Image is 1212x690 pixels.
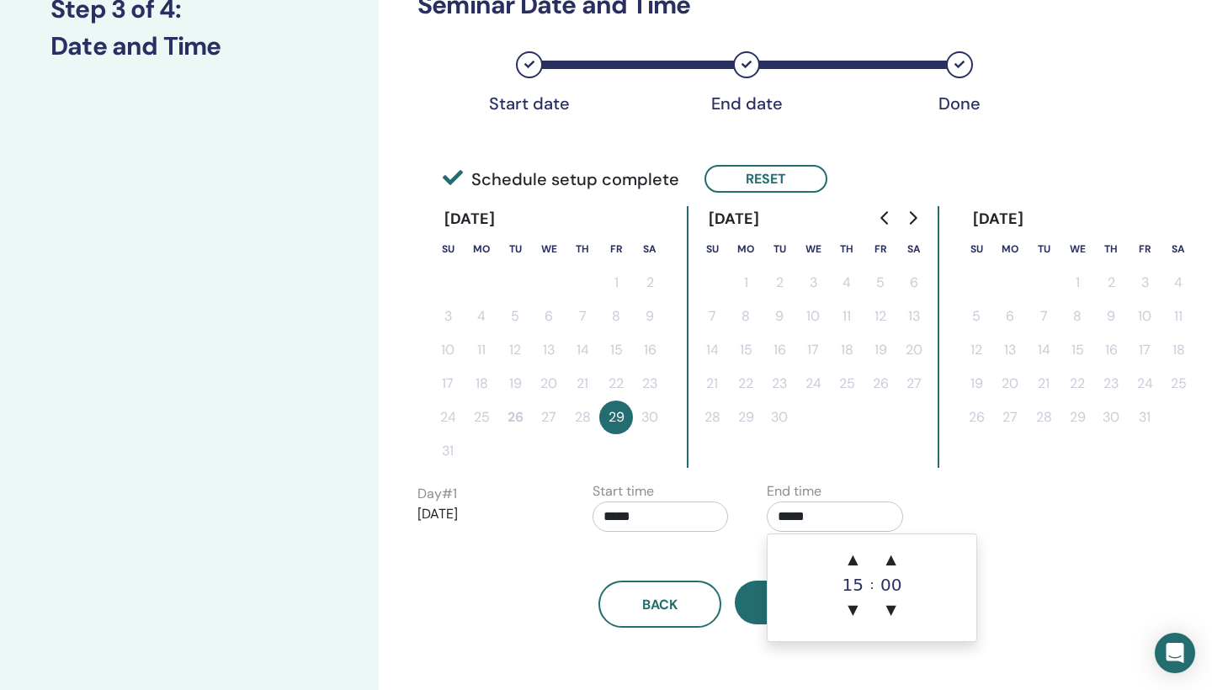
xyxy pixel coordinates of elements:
[417,504,554,524] p: [DATE]
[1060,367,1094,401] button: 22
[1094,367,1128,401] button: 23
[830,232,864,266] th: Thursday
[874,543,908,576] span: ▲
[830,367,864,401] button: 25
[767,481,821,502] label: End time
[633,333,667,367] button: 16
[897,333,931,367] button: 20
[830,266,864,300] button: 4
[50,31,328,61] h3: Date and Time
[836,593,869,627] span: ▼
[566,401,599,434] button: 28
[498,401,532,434] button: 26
[704,165,827,193] button: Reset
[1094,266,1128,300] button: 2
[1128,333,1161,367] button: 17
[1161,232,1195,266] th: Saturday
[897,367,931,401] button: 27
[763,367,796,401] button: 23
[1094,333,1128,367] button: 16
[959,206,1038,232] div: [DATE]
[1027,367,1060,401] button: 21
[599,300,633,333] button: 8
[796,232,830,266] th: Wednesday
[465,300,498,333] button: 4
[599,232,633,266] th: Friday
[642,596,678,613] span: Back
[729,333,763,367] button: 15
[1027,300,1060,333] button: 7
[1060,266,1094,300] button: 1
[872,201,899,235] button: Go to previous month
[993,300,1027,333] button: 6
[465,232,498,266] th: Monday
[598,581,721,628] button: Back
[993,401,1027,434] button: 27
[1128,266,1161,300] button: 3
[532,401,566,434] button: 27
[763,266,796,300] button: 2
[763,333,796,367] button: 16
[1060,401,1094,434] button: 29
[830,333,864,367] button: 18
[729,266,763,300] button: 1
[1060,333,1094,367] button: 15
[959,333,993,367] button: 12
[431,232,465,266] th: Sunday
[532,232,566,266] th: Wednesday
[1128,367,1161,401] button: 24
[1128,401,1161,434] button: 31
[869,543,874,627] div: :
[1094,232,1128,266] th: Thursday
[599,333,633,367] button: 15
[836,543,869,576] span: ▲
[993,232,1027,266] th: Monday
[763,300,796,333] button: 9
[695,300,729,333] button: 7
[864,333,897,367] button: 19
[1094,401,1128,434] button: 30
[729,401,763,434] button: 29
[695,206,773,232] div: [DATE]
[763,401,796,434] button: 30
[633,266,667,300] button: 2
[498,300,532,333] button: 5
[566,333,599,367] button: 14
[796,300,830,333] button: 10
[917,93,1002,114] div: Done
[1128,300,1161,333] button: 10
[864,266,897,300] button: 5
[498,333,532,367] button: 12
[1161,367,1195,401] button: 25
[431,206,509,232] div: [DATE]
[959,300,993,333] button: 5
[830,300,864,333] button: 11
[465,333,498,367] button: 11
[864,232,897,266] th: Friday
[695,333,729,367] button: 14
[566,300,599,333] button: 7
[593,481,654,502] label: Start time
[1027,232,1060,266] th: Tuesday
[1161,333,1195,367] button: 18
[431,434,465,468] button: 31
[599,367,633,401] button: 22
[633,300,667,333] button: 9
[443,167,679,192] span: Schedule setup complete
[431,367,465,401] button: 17
[1161,266,1195,300] button: 4
[633,367,667,401] button: 23
[1027,401,1060,434] button: 28
[836,576,869,593] div: 15
[465,367,498,401] button: 18
[993,367,1027,401] button: 20
[566,232,599,266] th: Thursday
[431,401,465,434] button: 24
[599,266,633,300] button: 1
[498,232,532,266] th: Tuesday
[729,232,763,266] th: Monday
[796,367,830,401] button: 24
[959,401,993,434] button: 26
[566,367,599,401] button: 21
[1155,633,1195,673] div: Open Intercom Messenger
